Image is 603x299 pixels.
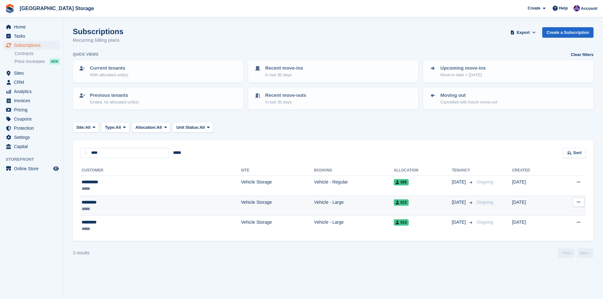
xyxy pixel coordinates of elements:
[73,122,99,133] button: Site: All
[73,61,242,82] a: Current tenants With allocated unit(s)
[394,165,452,176] th: Allocation
[512,216,555,236] td: [DATE]
[394,219,409,226] span: 014
[132,122,171,133] button: Allocation: All
[574,5,580,11] img: Hollie Harvey
[424,61,593,82] a: Upcoming move-ins Move-in date > [DATE]
[73,27,123,36] h1: Subscriptions
[509,27,537,38] button: Export
[14,32,52,40] span: Tasks
[14,115,52,123] span: Coupons
[15,51,60,57] a: Contracts
[440,92,497,99] p: Moving out
[176,124,199,131] span: Unit Status:
[3,96,60,105] a: menu
[517,29,530,36] span: Export
[3,133,60,142] a: menu
[3,164,60,173] a: menu
[15,58,60,65] a: Price increases NEW
[17,3,97,14] a: [GEOGRAPHIC_DATA] Storage
[573,150,581,156] span: Sort
[249,61,418,82] a: Recent move-ins In last 30 days
[440,99,497,105] p: Cancelled with future move-out
[3,87,60,96] a: menu
[90,92,139,99] p: Previous tenants
[73,52,98,57] h6: Quick views
[241,216,314,236] td: Vehicle Storage
[476,179,493,184] span: Ongoing
[452,179,467,185] span: [DATE]
[542,27,594,38] a: Create a Subscription
[452,219,467,226] span: [DATE]
[73,37,123,44] p: Recurring billing plans
[90,72,128,78] p: With allocated unit(s)
[14,69,52,78] span: Sites
[52,165,60,172] a: Preview store
[265,92,306,99] p: Recent move-outs
[14,22,52,31] span: Home
[452,165,474,176] th: Tenancy
[49,58,60,65] div: NEW
[157,124,162,131] span: All
[557,248,595,258] nav: Page
[199,124,205,131] span: All
[105,124,116,131] span: Type:
[85,124,91,131] span: All
[394,179,409,185] span: 595
[6,156,63,163] span: Storefront
[3,69,60,78] a: menu
[265,72,303,78] p: In last 30 days
[102,122,129,133] button: Type: All
[241,165,314,176] th: Site
[14,87,52,96] span: Analytics
[424,88,593,109] a: Moving out Cancelled with future move-out
[3,22,60,31] a: menu
[558,248,575,258] a: Previous
[80,165,241,176] th: Customer
[3,105,60,114] a: menu
[3,115,60,123] a: menu
[76,124,85,131] span: Site:
[581,5,597,12] span: Account
[440,72,486,78] p: Move-in date > [DATE]
[73,250,90,256] div: 3 results
[90,65,128,72] p: Current tenants
[452,199,467,206] span: [DATE]
[14,142,52,151] span: Capital
[173,122,213,133] button: Unit Status: All
[3,78,60,87] a: menu
[3,124,60,133] a: menu
[3,142,60,151] a: menu
[14,133,52,142] span: Settings
[314,176,394,196] td: Vehicle - Regular
[314,216,394,236] td: Vehicle - Large
[14,41,52,50] span: Subscriptions
[394,199,409,206] span: 015
[241,196,314,216] td: Vehicle Storage
[14,96,52,105] span: Invoices
[116,124,121,131] span: All
[265,65,303,72] p: Recent move-ins
[314,196,394,216] td: Vehicle - Large
[14,78,52,87] span: CRM
[14,105,52,114] span: Pricing
[571,52,594,58] a: Clear filters
[3,41,60,50] a: menu
[440,65,486,72] p: Upcoming move-ins
[3,32,60,40] a: menu
[135,124,157,131] span: Allocation:
[15,59,45,65] span: Price increases
[476,200,493,205] span: Ongoing
[249,88,418,109] a: Recent move-outs In last 30 days
[559,5,568,11] span: Help
[5,4,15,13] img: stora-icon-8386f47178a22dfd0bd8f6a31ec36ba5ce8667c1dd55bd0f319d3a0aa187defe.svg
[528,5,540,11] span: Create
[476,220,493,225] span: Ongoing
[14,124,52,133] span: Protection
[265,99,306,105] p: In last 30 days
[14,164,52,173] span: Online Store
[314,165,394,176] th: Booking
[512,176,555,196] td: [DATE]
[241,176,314,196] td: Vehicle Storage
[577,248,594,258] a: Next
